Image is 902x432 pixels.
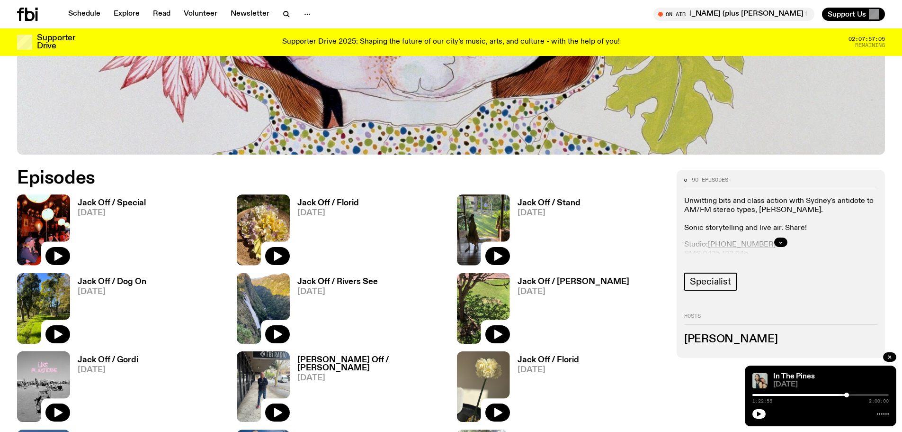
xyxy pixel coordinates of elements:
[828,10,866,18] span: Support Us
[290,199,359,265] a: Jack Off / Florid[DATE]
[297,209,359,217] span: [DATE]
[518,199,580,207] h3: Jack Off / Stand
[290,278,378,344] a: Jack Off / Rivers See[DATE]
[653,8,814,21] button: On AirArvos with [PERSON_NAME] (plus [PERSON_NAME] from 5pm!)
[518,288,629,296] span: [DATE]
[684,334,877,345] h3: [PERSON_NAME]
[78,199,146,207] h3: Jack Off / Special
[225,8,275,21] a: Newsletter
[290,356,445,422] a: [PERSON_NAME] Off / [PERSON_NAME][DATE]
[297,199,359,207] h3: Jack Off / Florid
[297,374,445,382] span: [DATE]
[297,288,378,296] span: [DATE]
[690,276,731,287] span: Specialist
[869,399,889,404] span: 2:00:00
[518,278,629,286] h3: Jack Off / [PERSON_NAME]
[518,356,579,364] h3: Jack Off / Florid
[297,356,445,372] h3: [PERSON_NAME] Off / [PERSON_NAME]
[848,37,885,42] span: 02:07:57:05
[17,170,592,187] h2: Episodes
[822,8,885,21] button: Support Us
[78,278,146,286] h3: Jack Off / Dog On
[692,177,728,183] span: 90 episodes
[510,356,579,422] a: Jack Off / Florid[DATE]
[297,278,378,286] h3: Jack Off / Rivers See
[78,366,138,374] span: [DATE]
[178,8,223,21] a: Volunteer
[237,351,290,422] img: Charlie Owen standing in front of the fbi radio station
[684,273,737,291] a: Specialist
[282,38,620,46] p: Supporter Drive 2025: Shaping the future of our city’s music, arts, and culture - with the help o...
[518,209,580,217] span: [DATE]
[773,381,889,388] span: [DATE]
[108,8,145,21] a: Explore
[78,356,138,364] h3: Jack Off / Gordi
[773,373,815,380] a: In The Pines
[70,199,146,265] a: Jack Off / Special[DATE]
[457,194,510,265] img: A Kangaroo on a porch with a yard in the background
[147,8,176,21] a: Read
[37,34,75,50] h3: Supporter Drive
[70,278,146,344] a: Jack Off / Dog On[DATE]
[510,278,629,344] a: Jack Off / [PERSON_NAME][DATE]
[510,199,580,265] a: Jack Off / Stand[DATE]
[752,399,772,404] span: 1:22:55
[78,288,146,296] span: [DATE]
[684,313,877,325] h2: Hosts
[855,43,885,48] span: Remaining
[63,8,106,21] a: Schedule
[684,197,877,233] p: Unwitting bits and class action with Sydney's antidote to AM/FM stereo types, [PERSON_NAME]. Soni...
[70,356,138,422] a: Jack Off / Gordi[DATE]
[518,366,579,374] span: [DATE]
[78,209,146,217] span: [DATE]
